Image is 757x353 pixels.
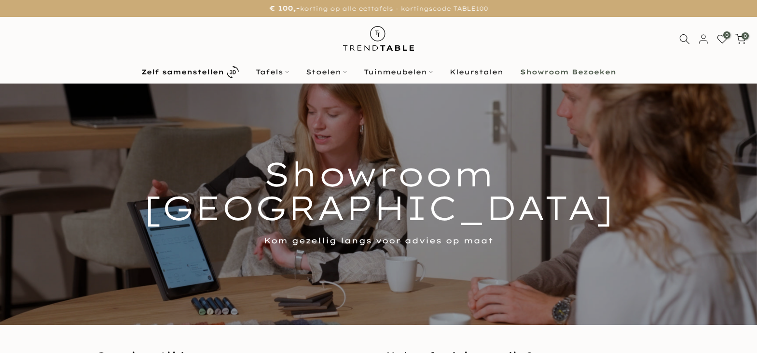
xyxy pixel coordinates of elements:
a: 0 [717,34,728,44]
a: Zelf samenstellen [133,64,247,81]
a: Tafels [247,66,297,78]
strong: € 100,- [269,4,300,13]
b: Zelf samenstellen [141,69,224,75]
a: Tuinmeubelen [355,66,441,78]
p: korting op alle eettafels - kortingscode TABLE100 [12,2,745,14]
a: Showroom Bezoeken [511,66,624,78]
a: Stoelen [297,66,355,78]
span: 0 [742,32,749,40]
a: 0 [735,34,746,44]
a: Kleurstalen [441,66,511,78]
span: 0 [723,31,730,39]
b: Showroom Bezoeken [520,69,616,75]
img: trend-table [336,17,421,60]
